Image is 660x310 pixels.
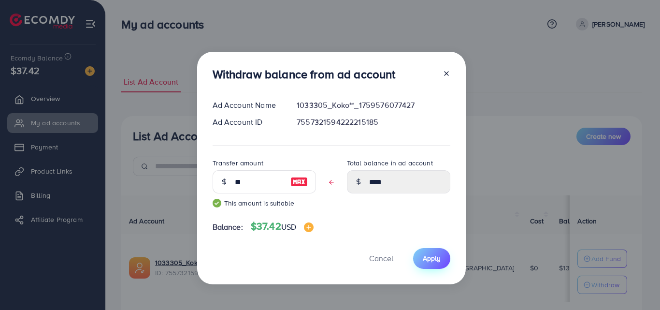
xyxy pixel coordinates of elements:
img: image [304,222,314,232]
button: Cancel [357,248,405,269]
button: Apply [413,248,450,269]
span: Apply [423,253,441,263]
span: USD [281,221,296,232]
div: 1033305_Koko**_1759576077427 [289,100,458,111]
h4: $37.42 [251,221,314,233]
div: 7557321594222215185 [289,117,458,128]
label: Transfer amount [213,158,263,168]
span: Cancel [369,253,393,264]
h3: Withdraw balance from ad account [213,67,396,81]
label: Total balance in ad account [347,158,433,168]
iframe: Chat [619,266,653,303]
div: Ad Account Name [205,100,289,111]
div: Ad Account ID [205,117,289,128]
img: guide [213,199,221,207]
small: This amount is suitable [213,198,316,208]
img: image [290,176,308,188]
span: Balance: [213,221,243,233]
